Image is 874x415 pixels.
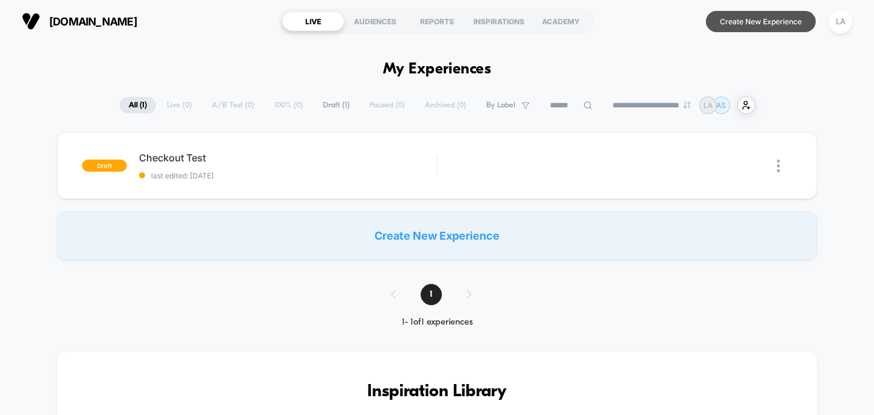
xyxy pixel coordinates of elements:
div: INSPIRATIONS [468,12,530,31]
div: AUDIENCES [344,12,406,31]
span: Checkout Test [139,152,437,164]
span: By Label [486,101,515,110]
button: [DOMAIN_NAME] [18,12,141,31]
div: 1 - 1 of 1 experiences [379,317,496,328]
div: Create New Experience [57,211,818,260]
span: Draft ( 1 ) [314,97,359,113]
p: AS [716,101,726,110]
button: Create New Experience [706,11,816,32]
h1: My Experiences [383,61,492,78]
div: LIVE [282,12,344,31]
div: REPORTS [406,12,468,31]
h3: Inspiration Library [93,382,781,402]
img: end [683,101,691,109]
span: [DOMAIN_NAME] [49,15,137,28]
p: LA [703,101,713,110]
div: ACADEMY [530,12,592,31]
img: close [777,160,780,172]
button: LA [825,9,856,34]
div: LA [828,10,852,33]
span: 1 [421,284,442,305]
span: last edited: [DATE] [139,171,437,180]
img: Visually logo [22,12,40,30]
